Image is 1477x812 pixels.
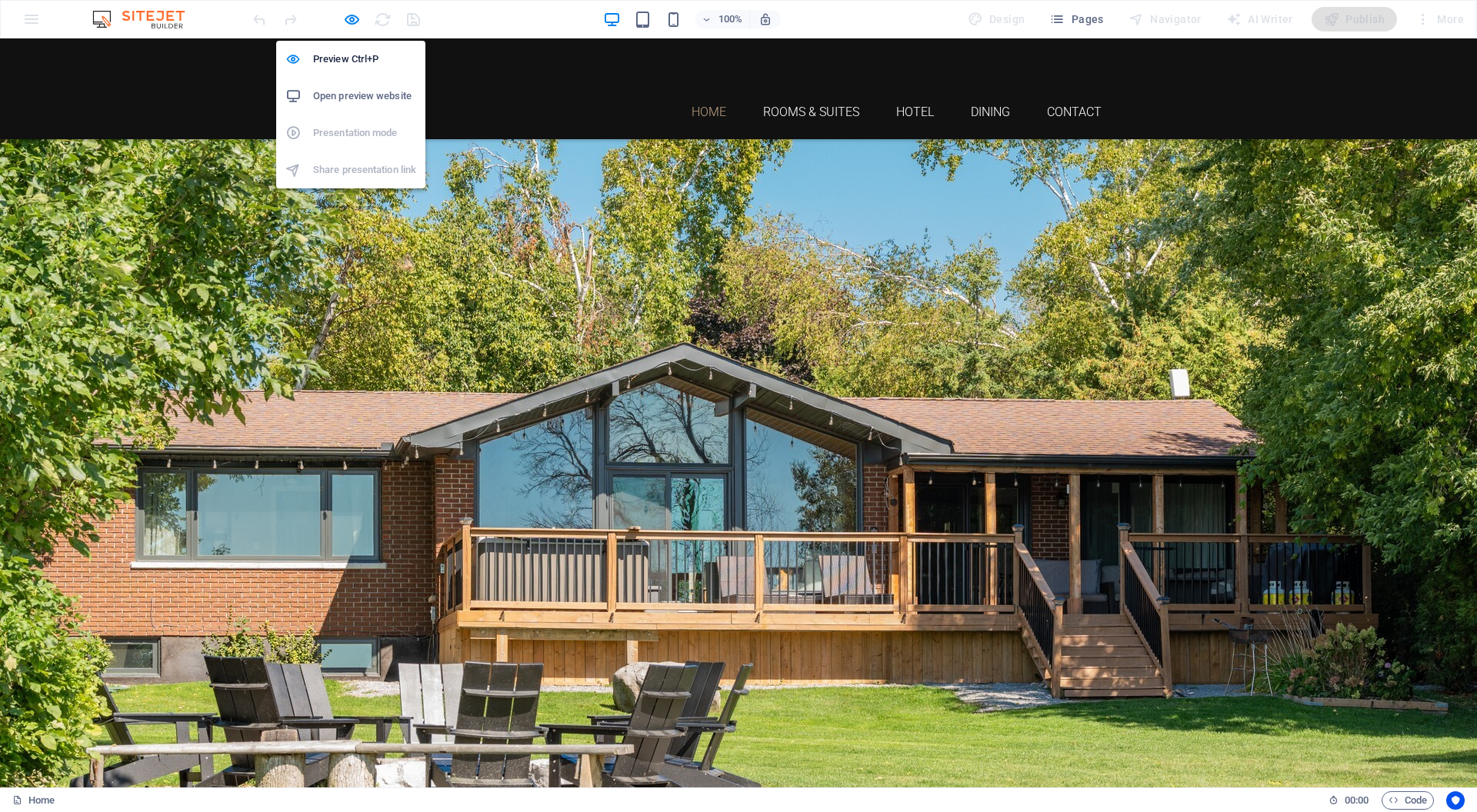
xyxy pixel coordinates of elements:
button: Pages [1043,7,1109,32]
button: Code [1382,791,1434,810]
img: relaxingbearlogo-Vw4fBIyYCsH0fJu6xPodsg.png [375,17,425,62]
a: Click to cancel selection. Double-click to open Pages [12,791,55,810]
div: Design (Ctrl+Alt+Y) [962,7,1032,32]
span: : [1355,794,1358,806]
h6: Open preview website [313,87,416,105]
button: 100% [695,10,750,28]
h6: Preview Ctrl+P [313,50,416,68]
span: 00 00 [1345,791,1369,810]
a: Hotel [896,68,934,80]
h6: 100% [718,10,743,28]
a: Home [692,68,726,80]
span: Pages [1049,12,1103,27]
h6: Session time [1329,791,1369,810]
a: Contact [1047,68,1102,80]
i: On resize automatically adjust zoom level to fit chosen device. [759,12,772,26]
a: Dining [971,68,1010,80]
img: Editor Logo [88,10,204,28]
a: Rooms & Suites [763,68,859,80]
span: Code [1389,791,1427,810]
button: Usercentrics [1446,791,1465,810]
